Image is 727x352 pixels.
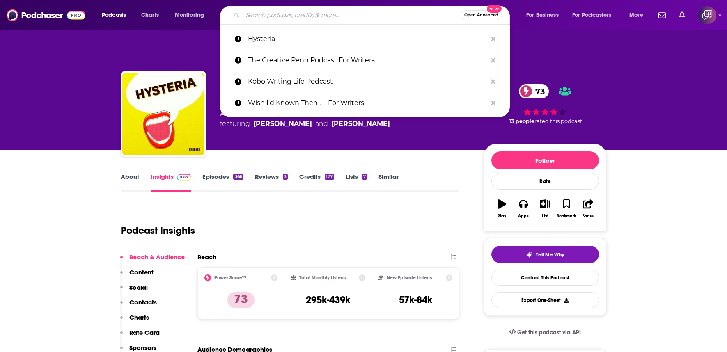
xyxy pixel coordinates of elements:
p: 73 [227,292,255,308]
div: Play [498,214,506,219]
div: Rate [491,173,599,190]
button: open menu [169,9,215,22]
button: open menu [521,9,569,22]
a: Erin Ryan [253,119,312,129]
h3: 295k-439k [306,294,350,306]
button: Content [120,268,154,283]
a: Reviews3 [255,173,288,192]
span: Charts [141,9,159,21]
button: Rate Card [120,329,160,344]
h2: Power Score™ [214,275,246,281]
a: Similar [378,173,399,192]
span: and [315,119,328,129]
a: The Creative Penn Podcast For Writers [220,50,510,71]
button: tell me why sparkleTell Me Why [491,246,599,263]
h2: Reach [197,253,216,261]
img: Hysteria [122,73,204,155]
div: 3 [283,174,288,180]
h1: Podcast Insights [121,224,195,237]
span: Tell Me Why [536,251,564,258]
span: More [629,9,643,21]
a: About [121,173,139,192]
button: Reach & Audience [120,253,185,268]
span: Open Advanced [464,13,498,17]
h2: Total Monthly Listens [299,275,346,281]
span: Monitoring [175,9,204,21]
a: InsightsPodchaser Pro [151,173,191,192]
p: Hysteria [248,28,487,50]
h2: New Episode Listens [387,275,432,281]
span: 73 [527,84,549,98]
a: Lists7 [346,173,367,192]
img: Podchaser - Follow, Share and Rate Podcasts [7,7,85,23]
div: Search podcasts, credits, & more... [228,6,518,25]
span: rated this podcast [534,118,582,124]
div: A weekly podcast [220,109,390,129]
button: List [534,194,555,224]
button: Show profile menu [698,6,716,24]
button: open menu [567,9,624,22]
button: open menu [96,9,137,22]
button: Follow [491,151,599,169]
div: Bookmark [557,214,576,219]
button: Open AdvancedNew [461,10,502,20]
p: Content [129,268,154,276]
button: Bookmark [556,194,577,224]
a: Contact This Podcast [491,270,599,286]
button: Export One-Sheet [491,292,599,308]
p: Contacts [129,298,157,306]
a: Charts [136,9,164,22]
div: 177 [325,174,334,180]
img: tell me why sparkle [526,251,532,258]
img: User Profile [698,6,716,24]
a: Show notifications dropdown [655,8,669,22]
span: featuring [220,119,390,129]
a: 73 [519,84,549,98]
a: Episodes366 [202,173,243,192]
a: Wish I'd Known Then . . . For Writers [220,92,510,114]
span: 13 people [509,118,534,124]
button: Charts [120,313,149,329]
span: Logged in as corioliscompany [698,6,716,24]
div: 73 13 peoplerated this podcast [484,79,607,130]
h3: 57k-84k [399,294,432,306]
button: Apps [513,194,534,224]
div: Apps [518,214,529,219]
a: Alyssa Mastromonaco [331,119,390,129]
p: Sponsors [129,344,156,352]
p: Kobo Writing Life Podcast [248,71,487,92]
span: For Business [526,9,559,21]
button: Play [491,194,513,224]
a: Kobo Writing Life Podcast [220,71,510,92]
div: 7 [362,174,367,180]
input: Search podcasts, credits, & more... [243,9,461,22]
p: Rate Card [129,329,160,336]
p: Charts [129,313,149,321]
a: Show notifications dropdown [676,8,688,22]
p: Social [129,283,148,291]
a: Hysteria [220,28,510,50]
div: 366 [233,174,243,180]
span: For Podcasters [572,9,612,21]
button: Share [577,194,599,224]
p: Wish I'd Known Then . . . For Writers [248,92,487,114]
p: Reach & Audience [129,253,185,261]
span: Podcasts [102,9,126,21]
span: New [487,5,502,13]
button: Social [120,283,148,299]
div: List [542,214,548,219]
div: Share [583,214,594,219]
a: Get this podcast via API [502,322,588,343]
button: Contacts [120,298,157,313]
button: open menu [624,9,654,22]
span: Get this podcast via API [517,329,581,336]
p: The Creative Penn Podcast For Writers [248,50,487,71]
a: Credits177 [299,173,334,192]
img: Podchaser Pro [177,174,191,181]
